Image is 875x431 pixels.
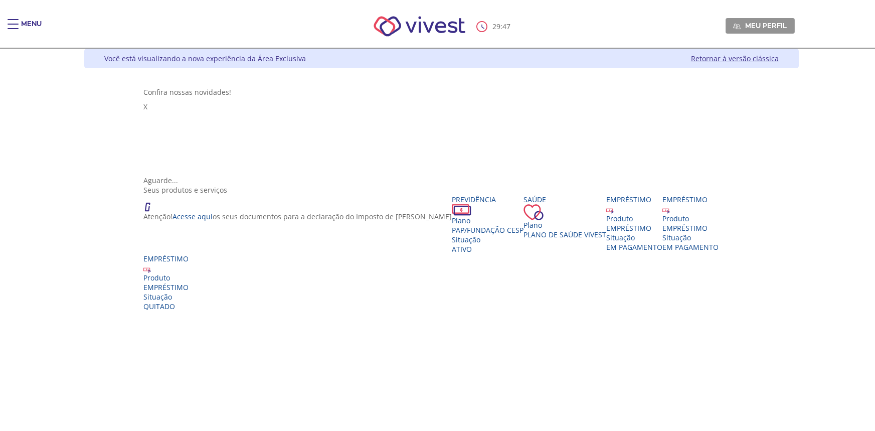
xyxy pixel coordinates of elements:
[143,273,189,282] div: Produto
[606,195,662,252] a: Empréstimo Produto EMPRÉSTIMO Situação EM PAGAMENTO
[606,233,662,242] div: Situação
[172,212,213,221] a: Acesse aqui
[606,195,662,204] div: Empréstimo
[502,22,510,31] span: 47
[452,225,523,235] span: PAP/Fundação CESP
[662,206,670,214] img: ico_emprestimo.svg
[523,220,606,230] div: Plano
[662,214,719,223] div: Produto
[452,216,523,225] div: Plano
[523,204,544,220] img: ico_coracao.png
[662,242,719,252] span: EM PAGAMENTO
[143,254,189,263] div: Empréstimo
[143,254,189,311] a: Empréstimo Produto EMPRÉSTIMO Situação QUITADO
[606,214,662,223] div: Produto
[523,195,606,204] div: Saúde
[606,223,662,233] div: EMPRÉSTIMO
[143,292,189,302] div: Situação
[606,242,662,252] span: EM PAGAMENTO
[492,22,500,31] span: 29
[452,244,472,254] span: Ativo
[452,195,523,254] a: Previdência PlanoPAP/Fundação CESP SituaçãoAtivo
[726,18,795,33] a: Meu perfil
[523,195,606,239] a: Saúde PlanoPlano de Saúde VIVEST
[662,233,719,242] div: Situação
[143,212,452,221] p: Atenção! os seus documentos para a declaração do Imposto de [PERSON_NAME]
[745,21,787,30] span: Meu perfil
[143,87,739,97] div: Confira nossas novidades!
[143,102,147,111] span: X
[662,195,719,204] div: Empréstimo
[143,302,175,311] span: QUITADO
[606,206,614,214] img: ico_emprestimo.svg
[691,54,779,63] a: Retornar à versão clássica
[452,235,523,244] div: Situação
[143,185,739,195] div: Seus produtos e serviços
[143,195,160,212] img: ico_atencao.png
[476,21,512,32] div: :
[452,204,471,216] img: ico_dinheiro.png
[363,5,476,48] img: Vivest
[452,195,523,204] div: Previdência
[523,230,606,239] span: Plano de Saúde VIVEST
[104,54,306,63] div: Você está visualizando a nova experiência da Área Exclusiva
[733,23,741,30] img: Meu perfil
[143,265,151,273] img: ico_emprestimo.svg
[143,282,189,292] div: EMPRÉSTIMO
[662,195,719,252] a: Empréstimo Produto EMPRÉSTIMO Situação EM PAGAMENTO
[662,223,719,233] div: EMPRÉSTIMO
[143,176,739,185] div: Aguarde...
[21,19,42,39] div: Menu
